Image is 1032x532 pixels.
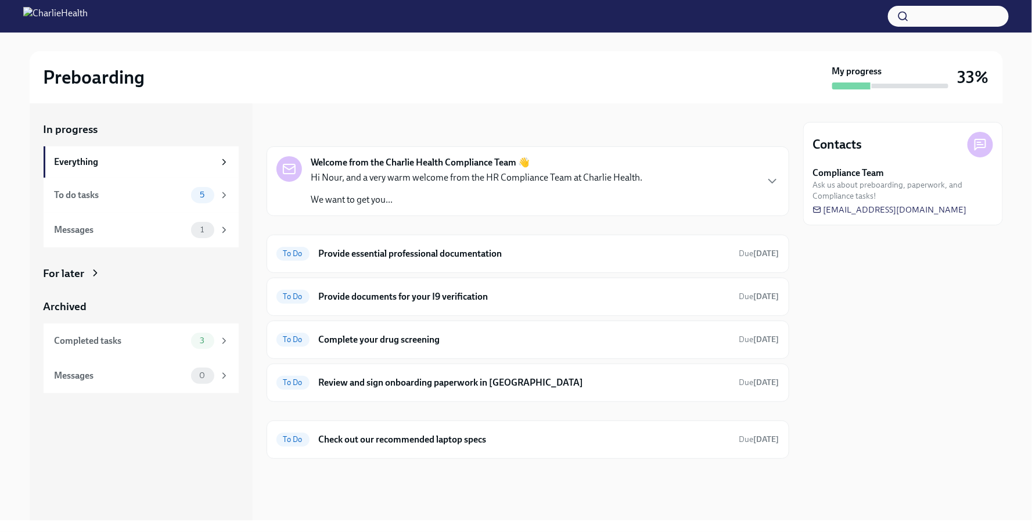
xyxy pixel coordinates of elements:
strong: Welcome from the Charlie Health Compliance Team 👋 [311,156,530,169]
h6: Complete your drug screening [319,333,730,346]
a: [EMAIL_ADDRESS][DOMAIN_NAME] [813,204,967,215]
strong: Compliance Team [813,167,884,179]
a: Messages0 [44,358,239,393]
h3: 33% [958,67,989,88]
div: To do tasks [55,189,186,202]
div: In progress [267,122,321,137]
a: To DoProvide essential professional documentationDue[DATE] [276,245,779,263]
strong: [DATE] [754,249,779,258]
strong: [DATE] [754,434,779,444]
div: Completed tasks [55,335,186,347]
span: September 22nd, 2025 09:00 [739,291,779,302]
span: Due [739,335,779,344]
span: 1 [193,225,211,234]
span: September 25th, 2025 09:00 [739,377,779,388]
strong: [DATE] [754,292,779,301]
span: To Do [276,292,310,301]
span: To Do [276,335,310,344]
strong: [DATE] [754,378,779,387]
a: Everything [44,146,239,178]
span: Due [739,378,779,387]
h6: Provide documents for your I9 verification [319,290,730,303]
a: For later [44,266,239,281]
div: For later [44,266,85,281]
div: Messages [55,224,186,236]
a: To DoReview and sign onboarding paperwork in [GEOGRAPHIC_DATA]Due[DATE] [276,373,779,392]
h6: Review and sign onboarding paperwork in [GEOGRAPHIC_DATA] [319,376,730,389]
span: To Do [276,378,310,387]
a: To do tasks5 [44,178,239,213]
span: To Do [276,249,310,258]
div: Messages [55,369,186,382]
span: September 22nd, 2025 09:00 [739,434,779,445]
span: 0 [192,371,212,380]
img: CharlieHealth [23,7,88,26]
div: Everything [55,156,214,168]
a: To DoProvide documents for your I9 verificationDue[DATE] [276,287,779,306]
p: We want to get you... [311,193,643,206]
h2: Preboarding [44,66,145,89]
span: 3 [193,336,211,345]
span: Ask us about preboarding, paperwork, and Compliance tasks! [813,179,993,202]
a: Archived [44,299,239,314]
a: In progress [44,122,239,137]
span: To Do [276,435,310,444]
h6: Provide essential professional documentation [319,247,730,260]
span: Due [739,249,779,258]
span: 5 [193,190,211,199]
span: September 22nd, 2025 09:00 [739,334,779,345]
span: September 21st, 2025 09:00 [739,248,779,259]
a: To DoComplete your drug screeningDue[DATE] [276,330,779,349]
p: Hi Nour, and a very warm welcome from the HR Compliance Team at Charlie Health. [311,171,643,184]
span: Due [739,434,779,444]
h6: Check out our recommended laptop specs [319,433,730,446]
strong: My progress [832,65,882,78]
a: Completed tasks3 [44,323,239,358]
a: Messages1 [44,213,239,247]
a: To DoCheck out our recommended laptop specsDue[DATE] [276,430,779,449]
strong: [DATE] [754,335,779,344]
span: Due [739,292,779,301]
h4: Contacts [813,136,862,153]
